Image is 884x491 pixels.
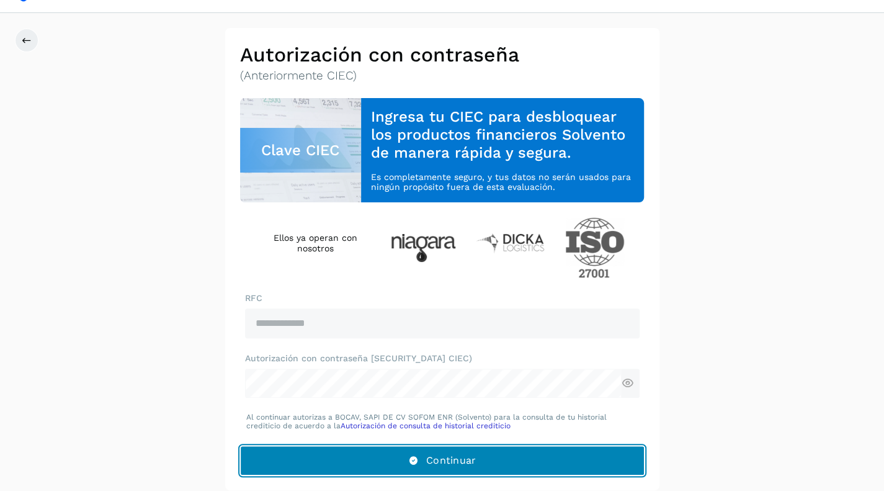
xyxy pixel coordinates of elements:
label: Autorización con contraseña [SECURITY_DATA] CIEC) [245,353,640,364]
p: Al continuar autorizas a BOCAV, SAPI DE CV SOFOM ENR (Solvento) para la consulta de tu historial ... [246,413,638,431]
span: Continuar [426,454,476,467]
h4: Ellos ya operan con nosotros [260,233,371,254]
img: Dicka logistics [476,232,545,253]
a: Autorización de consulta de historial crediticio [341,421,511,430]
p: (Anteriormente CIEC) [240,69,645,83]
h3: Ingresa tu CIEC para desbloquear los productos financieros Solvento de manera rápida y segura. [371,108,634,161]
div: Clave CIEC [240,128,362,173]
button: Continuar [240,446,645,475]
p: Es completamente seguro, y tus datos no serán usados para ningún propósito fuera de esta evaluación. [371,172,634,193]
img: Niagara [391,234,456,262]
label: RFC [245,293,640,304]
h2: Autorización con contraseña [240,43,645,66]
img: ISO [565,217,625,278]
